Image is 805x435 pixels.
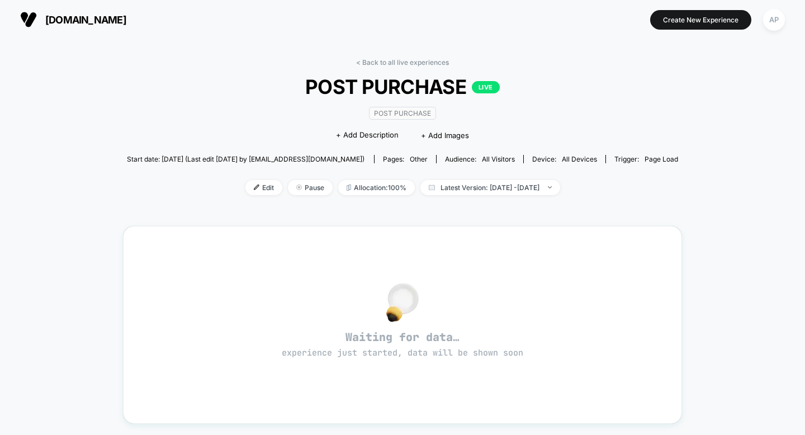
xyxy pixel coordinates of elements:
img: end [296,185,302,190]
span: Edit [245,180,282,195]
a: < Back to all live experiences [356,58,449,67]
p: LIVE [472,81,500,93]
span: + Add Description [336,130,399,141]
img: end [548,186,552,188]
span: Page Load [645,155,678,163]
span: other [410,155,428,163]
span: Latest Version: [DATE] - [DATE] [420,180,560,195]
img: no_data [386,283,419,322]
div: Trigger: [614,155,678,163]
img: rebalance [347,185,351,191]
button: [DOMAIN_NAME] [17,11,130,29]
button: Create New Experience [650,10,751,30]
span: [DOMAIN_NAME] [45,14,126,26]
button: AP [760,8,788,31]
img: edit [254,185,259,190]
span: All Visitors [482,155,515,163]
span: all devices [562,155,597,163]
span: experience just started, data will be shown soon [282,347,523,358]
span: Allocation: 100% [338,180,415,195]
img: Visually logo [20,11,37,28]
span: + Add Images [421,131,469,140]
div: AP [763,9,785,31]
span: Device: [523,155,605,163]
img: calendar [429,185,435,190]
div: Audience: [445,155,515,163]
span: Pause [288,180,333,195]
span: Post Purchase [369,107,436,120]
span: Waiting for data… [143,330,662,359]
div: Pages: [383,155,428,163]
span: POST PURCHASE [154,75,651,98]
